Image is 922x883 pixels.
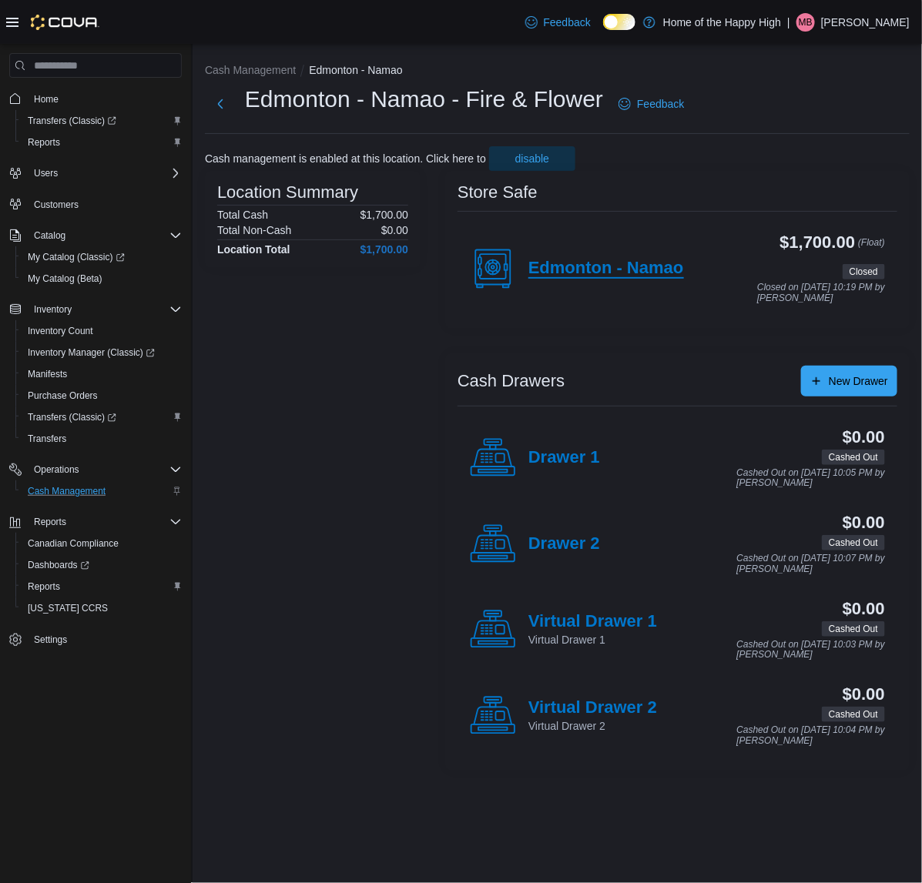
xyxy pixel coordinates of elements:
[15,533,188,554] button: Canadian Compliance
[22,322,182,340] span: Inventory Count
[829,536,878,550] span: Cashed Out
[22,534,182,553] span: Canadian Compliance
[217,243,290,256] h4: Location Total
[28,90,65,109] a: Home
[3,459,188,480] button: Operations
[515,151,549,166] span: disable
[796,13,815,32] div: Mike Beissel
[458,372,565,390] h3: Cash Drawers
[663,13,781,32] p: Home of the Happy High
[15,320,188,342] button: Inventory Count
[28,460,85,479] button: Operations
[28,346,155,359] span: Inventory Manager (Classic)
[528,534,600,554] h4: Drawer 2
[3,225,188,246] button: Catalog
[22,248,182,266] span: My Catalog (Classic)
[822,707,885,722] span: Cashed Out
[28,630,73,649] a: Settings
[28,273,102,285] span: My Catalog (Beta)
[736,640,885,661] p: Cashed Out on [DATE] 10:03 PM by [PERSON_NAME]
[28,411,116,423] span: Transfers (Classic)
[28,195,182,214] span: Customers
[458,183,538,202] h3: Store Safe
[205,152,486,165] p: Cash management is enabled at this location. Click here to
[28,226,182,245] span: Catalog
[612,89,690,119] a: Feedback
[15,576,188,597] button: Reports
[22,322,99,340] a: Inventory Count
[799,13,813,32] span: MB
[843,513,885,532] h3: $0.00
[22,482,182,500] span: Cash Management
[205,64,296,76] button: Cash Management
[780,233,856,252] h3: $1,700.00
[637,96,684,112] span: Feedback
[22,112,182,130] span: Transfers (Classic)
[360,243,408,256] h4: $1,700.00
[245,84,603,115] h1: Edmonton - Namao - Fire & Flower
[15,428,188,450] button: Transfers
[736,554,885,574] p: Cashed Out on [DATE] 10:07 PM by [PERSON_NAME]
[15,363,188,385] button: Manifests
[15,268,188,289] button: My Catalog (Beta)
[34,516,66,528] span: Reports
[28,580,60,593] span: Reports
[544,15,591,30] span: Feedback
[217,224,292,236] h6: Total Non-Cash
[28,537,119,550] span: Canadian Compliance
[34,199,79,211] span: Customers
[15,132,188,153] button: Reports
[22,430,182,448] span: Transfers
[22,133,182,152] span: Reports
[22,365,182,383] span: Manifests
[22,343,161,362] a: Inventory Manager (Classic)
[528,698,657,718] h4: Virtual Drawer 2
[22,133,66,152] a: Reports
[22,430,72,448] a: Transfers
[22,365,73,383] a: Manifests
[28,300,182,319] span: Inventory
[28,164,64,182] button: Users
[34,303,72,316] span: Inventory
[28,485,106,497] span: Cash Management
[28,300,78,319] button: Inventory
[736,468,885,489] p: Cashed Out on [DATE] 10:05 PM by [PERSON_NAME]
[28,460,182,479] span: Operations
[22,269,109,288] a: My Catalog (Beta)
[28,390,98,402] span: Purchase Orders
[829,450,878,464] span: Cashed Out
[31,15,99,30] img: Cova
[28,513,182,531] span: Reports
[821,13,910,32] p: [PERSON_NAME]
[843,264,885,279] span: Closed
[3,628,188,651] button: Settings
[28,513,72,531] button: Reports
[822,535,885,550] span: Cashed Out
[858,233,885,261] p: (Float)
[34,229,65,242] span: Catalog
[28,196,85,214] a: Customers
[22,556,96,574] a: Dashboards
[15,342,188,363] a: Inventory Manager (Classic)
[22,386,182,405] span: Purchase Orders
[22,343,182,362] span: Inventory Manager (Classic)
[28,164,182,182] span: Users
[15,406,188,428] a: Transfers (Classic)
[309,64,402,76] button: Edmonton - Namao
[603,14,635,30] input: Dark Mode
[22,248,131,266] a: My Catalog (Classic)
[15,385,188,406] button: Purchase Orders
[34,634,67,646] span: Settings
[217,209,268,221] h6: Total Cash
[28,115,116,127] span: Transfers (Classic)
[22,482,112,500] a: Cash Management
[34,93,59,105] span: Home
[360,209,408,221] p: $1,700.00
[22,408,182,426] span: Transfers (Classic)
[15,597,188,619] button: [US_STATE] CCRS
[3,511,188,533] button: Reports
[3,193,188,216] button: Customers
[217,183,358,202] h3: Location Summary
[528,632,657,647] p: Virtual Drawer 1
[528,448,600,468] h4: Drawer 1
